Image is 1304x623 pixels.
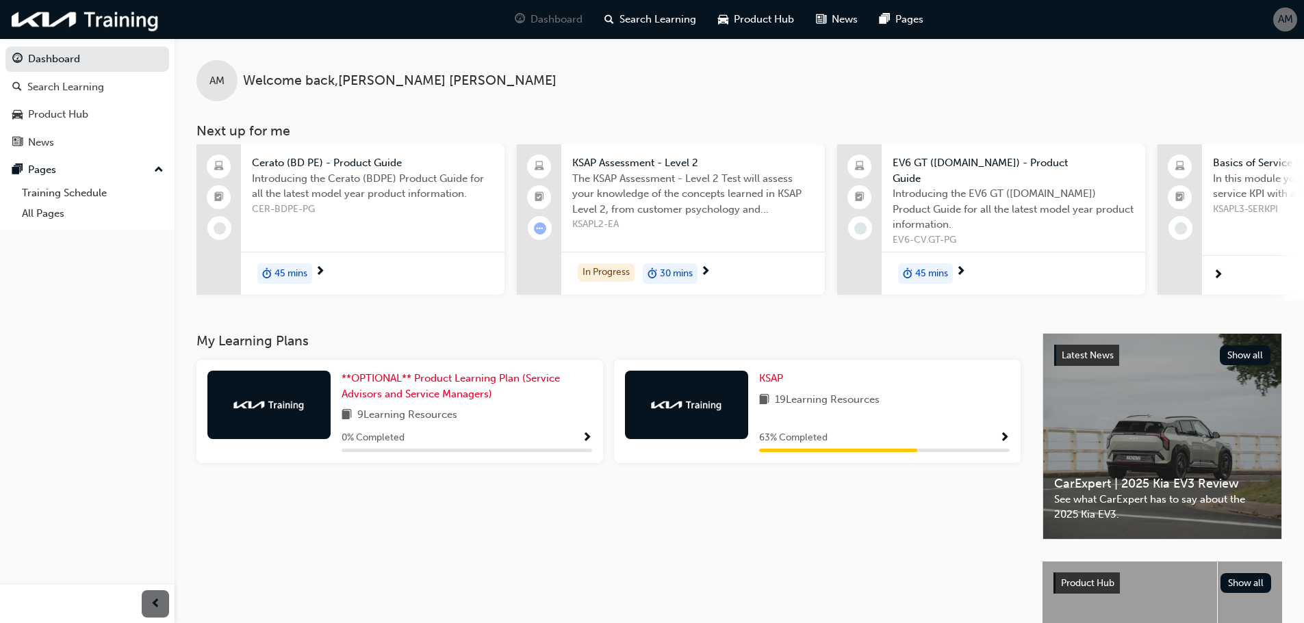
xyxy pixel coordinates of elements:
[5,75,169,100] a: Search Learning
[16,203,169,224] a: All Pages
[209,73,225,89] span: AM
[759,392,769,409] span: book-icon
[535,158,544,176] span: laptop-icon
[7,5,164,34] img: kia-training
[1175,189,1185,207] span: booktick-icon
[342,407,352,424] span: book-icon
[1273,8,1297,31] button: AM
[175,123,1304,139] h3: Next up for me
[151,596,161,613] span: prev-icon
[1061,577,1114,589] span: Product Hub
[837,144,1145,295] a: EV6 GT ([DOMAIN_NAME]) - Product GuideIntroducing the EV6 GT ([DOMAIN_NAME]) Product Guide for al...
[854,222,867,235] span: learningRecordVerb_NONE-icon
[759,372,783,384] span: KSAP
[262,265,272,282] span: duration-icon
[1278,12,1293,27] span: AM
[999,432,1010,445] span: Show Progress
[5,157,169,183] button: Pages
[28,162,56,178] div: Pages
[893,233,1134,248] span: EV6-CV.GT-PG
[578,263,635,282] div: In Progress
[582,432,592,445] span: Show Progress
[16,183,169,204] a: Training Schedule
[956,266,966,278] span: next-icon
[252,155,494,171] span: Cerato (BD PE) - Product Guide
[1175,158,1185,176] span: laptop-icon
[243,73,557,89] span: Welcome back , [PERSON_NAME] [PERSON_NAME]
[12,164,23,176] span: pages-icon
[759,371,789,386] a: KSAP
[895,12,923,27] span: Pages
[342,430,405,446] span: 0 % Completed
[154,161,164,179] span: up-icon
[893,186,1134,233] span: Introducing the EV6 GT ([DOMAIN_NAME]) Product Guide for all the latest model year product inform...
[214,189,224,207] span: booktick-icon
[700,266,711,278] span: next-icon
[649,398,724,412] img: kia-training
[582,429,592,447] button: Show Progress
[805,5,869,34] a: news-iconNews
[1220,345,1271,365] button: Show all
[718,11,728,28] span: car-icon
[572,217,814,233] span: KSAPL2-EA
[915,266,948,282] span: 45 mins
[5,130,169,155] a: News
[734,12,794,27] span: Product Hub
[12,109,23,121] span: car-icon
[342,371,592,401] a: **OPTIONAL** Product Learning Plan (Service Advisors and Service Managers)
[855,158,865,176] span: laptop-icon
[869,5,934,34] a: pages-iconPages
[999,429,1010,447] button: Show Progress
[903,265,912,282] span: duration-icon
[707,5,805,34] a: car-iconProduct Hub
[759,430,828,446] span: 63 % Completed
[5,44,169,157] button: DashboardSearch LearningProduct HubNews
[619,12,696,27] span: Search Learning
[12,53,23,66] span: guage-icon
[357,407,457,424] span: 9 Learning Resources
[231,398,307,412] img: kia-training
[27,79,104,95] div: Search Learning
[604,11,614,28] span: search-icon
[12,81,22,94] span: search-icon
[515,11,525,28] span: guage-icon
[535,189,544,207] span: booktick-icon
[504,5,593,34] a: guage-iconDashboard
[1043,333,1282,540] a: Latest NewsShow allCarExpert | 2025 Kia EV3 ReviewSee what CarExpert has to say about the 2025 Ki...
[1220,573,1272,593] button: Show all
[593,5,707,34] a: search-iconSearch Learning
[534,222,546,235] span: learningRecordVerb_ATTEMPT-icon
[530,12,583,27] span: Dashboard
[855,189,865,207] span: booktick-icon
[196,144,504,295] a: Cerato (BD PE) - Product GuideIntroducing the Cerato (BDPE) Product Guide for all the latest mode...
[648,265,657,282] span: duration-icon
[880,11,890,28] span: pages-icon
[214,222,226,235] span: learningRecordVerb_NONE-icon
[1062,349,1114,361] span: Latest News
[832,12,858,27] span: News
[775,392,880,409] span: 19 Learning Resources
[1054,476,1270,492] span: CarExpert | 2025 Kia EV3 Review
[252,171,494,202] span: Introducing the Cerato (BDPE) Product Guide for all the latest model year product information.
[1053,572,1271,594] a: Product HubShow all
[342,372,560,400] span: **OPTIONAL** Product Learning Plan (Service Advisors and Service Managers)
[572,171,814,217] span: The KSAP Assessment - Level 2 Test will assess your knowledge of the concepts learned in KSAP Lev...
[252,202,494,217] span: CER-BDPE-PG
[315,266,325,278] span: next-icon
[196,333,1021,349] h3: My Learning Plans
[660,266,693,282] span: 30 mins
[1054,492,1270,522] span: See what CarExpert has to say about the 2025 Kia EV3.
[572,155,814,171] span: KSAP Assessment - Level 2
[28,135,54,150] div: News
[5,102,169,127] a: Product Hub
[1213,269,1223,282] span: next-icon
[1054,345,1270,367] a: Latest NewsShow all
[274,266,307,282] span: 45 mins
[5,47,169,72] a: Dashboard
[517,144,825,295] a: KSAP Assessment - Level 2The KSAP Assessment - Level 2 Test will assess your knowledge of the con...
[816,11,826,28] span: news-icon
[214,158,224,176] span: laptop-icon
[1175,222,1187,235] span: learningRecordVerb_NONE-icon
